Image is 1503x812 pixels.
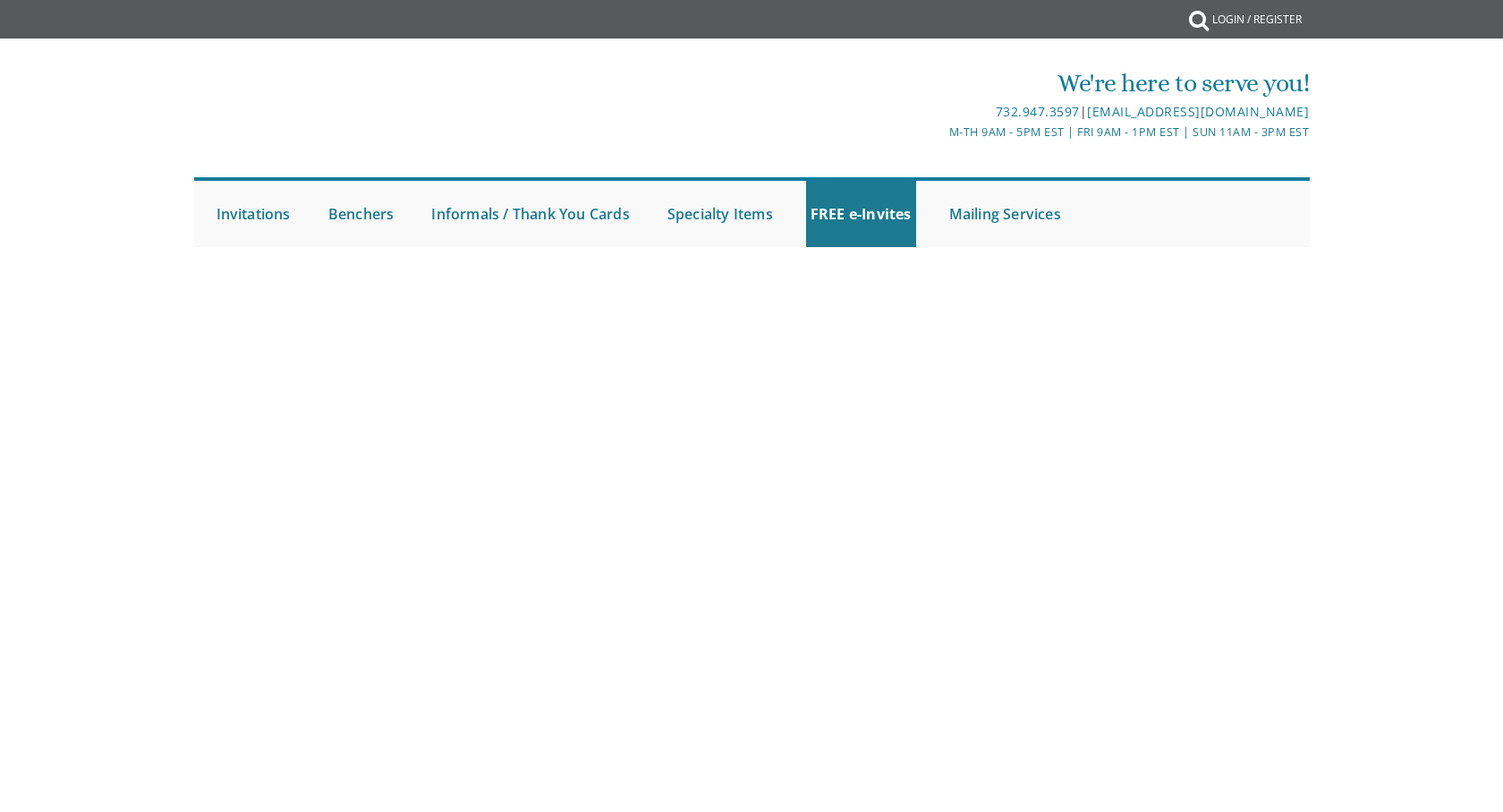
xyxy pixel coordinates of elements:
a: 732.947.3597 [996,103,1080,120]
div: We're here to serve you! [566,65,1309,101]
a: [EMAIL_ADDRESS][DOMAIN_NAME] [1087,103,1309,120]
a: FREE e-Invites [806,181,916,247]
div: | [566,101,1309,123]
a: Benchers [324,181,399,247]
a: Mailing Services [945,181,1066,247]
a: Invitations [212,181,295,247]
a: Informals / Thank You Cards [427,181,633,247]
div: M-Th 9am - 5pm EST | Fri 9am - 1pm EST | Sun 11am - 3pm EST [566,123,1309,141]
a: Specialty Items [663,181,777,247]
